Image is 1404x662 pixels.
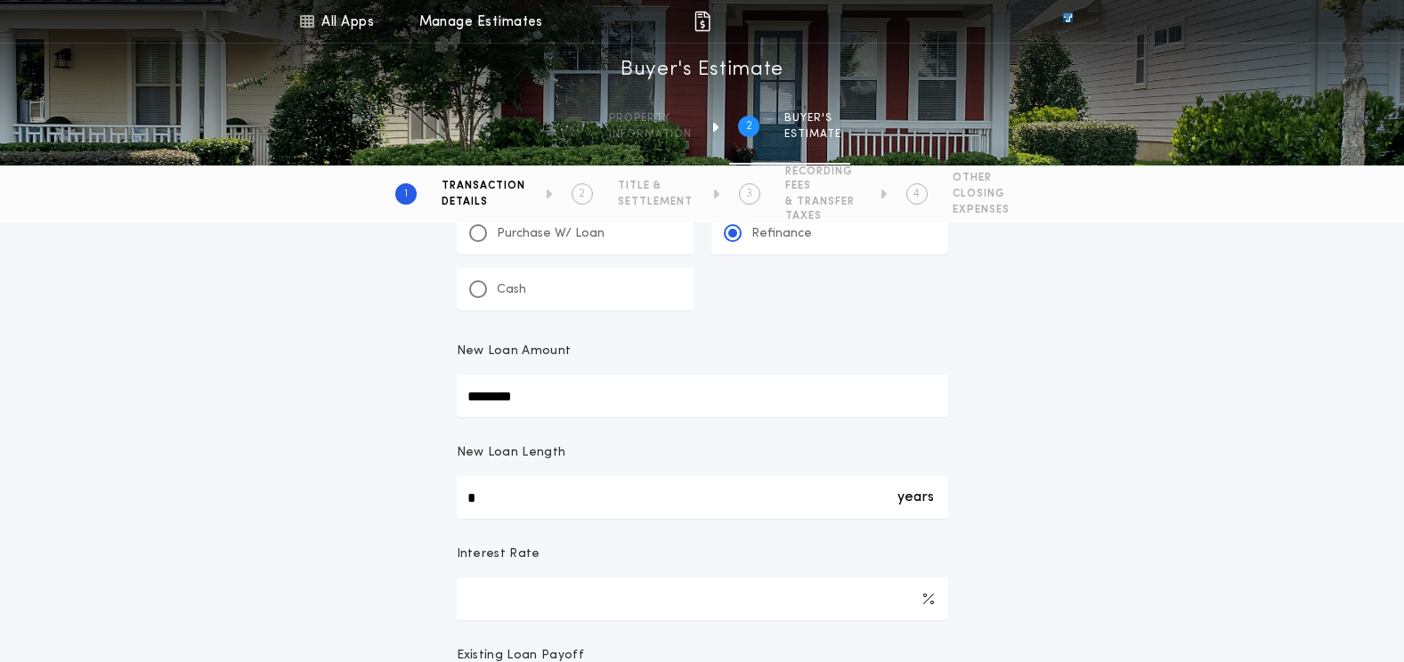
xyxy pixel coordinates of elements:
[785,165,860,193] span: RECORDING FEES
[497,225,605,243] p: Purchase W/ Loan
[621,56,783,85] h1: Buyer's Estimate
[457,343,572,360] p: New Loan Amount
[784,127,841,141] span: ESTIMATE
[618,179,693,193] span: TITLE &
[442,195,525,209] span: DETAILS
[609,111,692,125] span: Property
[746,187,752,201] h2: 3
[692,11,713,32] img: img
[751,225,812,243] p: Refinance
[784,111,841,125] span: BUYER'S
[497,281,526,299] p: Cash
[1030,12,1105,30] img: vs-icon
[953,171,1010,185] span: OTHER
[457,545,540,563] p: Interest Rate
[609,127,692,141] span: information
[953,187,1010,201] span: CLOSING
[442,179,525,193] span: TRANSACTION
[618,195,693,209] span: SETTLEMENT
[746,119,752,133] h2: 2
[785,195,860,223] span: & TRANSFER TAXES
[457,444,566,462] p: New Loan Length
[579,187,585,201] h2: 2
[953,203,1010,217] span: EXPENSES
[404,187,408,201] h2: 1
[457,375,948,417] input: New Loan Amount
[913,187,920,201] h2: 4
[897,476,934,519] div: years
[457,577,948,620] input: Interest Rate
